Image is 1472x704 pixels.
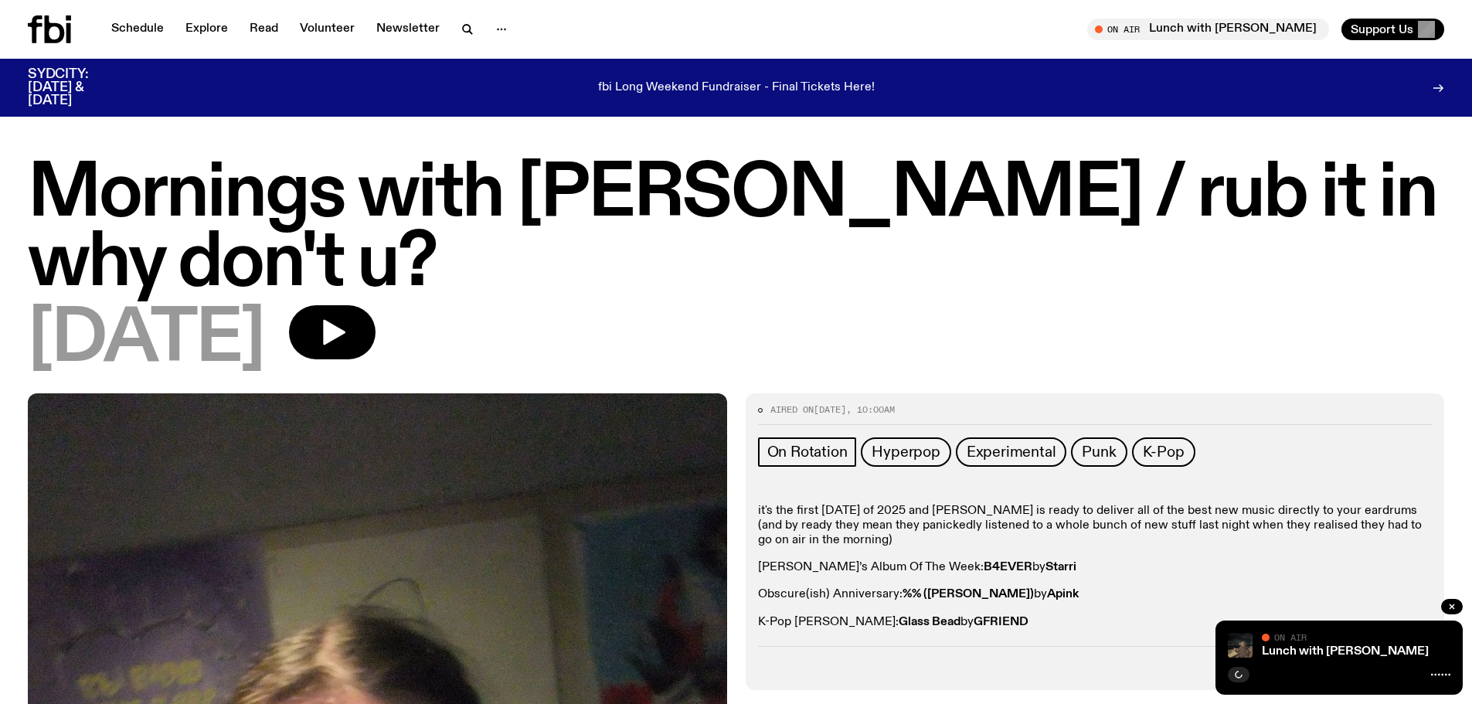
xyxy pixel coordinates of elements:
[1087,19,1329,40] button: On AirLunch with [PERSON_NAME]
[291,19,364,40] a: Volunteer
[861,437,950,467] a: Hyperpop
[367,19,449,40] a: Newsletter
[758,587,1433,602] p: Obscure(ish) Anniversary: by
[28,68,127,107] h3: SYDCITY: [DATE] & [DATE]
[1132,437,1195,467] a: K-Pop
[967,444,1056,461] span: Experimental
[28,160,1444,299] h1: Mornings with [PERSON_NAME] / rub it in why don't u?
[846,403,895,416] span: , 10:00am
[974,616,1028,628] strong: GFRIEND
[872,444,940,461] span: Hyperpop
[1143,444,1185,461] span: K-Pop
[984,561,1032,573] strong: B4EVER
[814,403,846,416] span: [DATE]
[1274,632,1307,642] span: On Air
[1045,561,1076,573] strong: Starri
[956,437,1067,467] a: Experimental
[240,19,287,40] a: Read
[1082,444,1116,461] span: Punk
[758,504,1433,549] p: it's the first [DATE] of 2025 and [PERSON_NAME] is ready to deliver all of the best new music dir...
[903,588,1034,600] strong: %% ([PERSON_NAME])
[899,616,960,628] strong: Glass Bead
[1071,437,1127,467] a: Punk
[1341,19,1444,40] button: Support Us
[758,615,1433,630] p: K-Pop [PERSON_NAME]: by
[1262,645,1429,658] a: Lunch with [PERSON_NAME]
[758,437,857,467] a: On Rotation
[598,81,875,95] p: fbi Long Weekend Fundraiser - Final Tickets Here!
[102,19,173,40] a: Schedule
[1228,633,1253,658] img: Izzy Page stands above looking down at Opera Bar. She poses in front of the Harbour Bridge in the...
[28,305,264,375] span: [DATE]
[770,403,814,416] span: Aired on
[176,19,237,40] a: Explore
[1351,22,1413,36] span: Support Us
[1047,588,1079,600] strong: Apink
[758,560,1433,575] p: [PERSON_NAME]’s Album Of The Week: by
[767,444,848,461] span: On Rotation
